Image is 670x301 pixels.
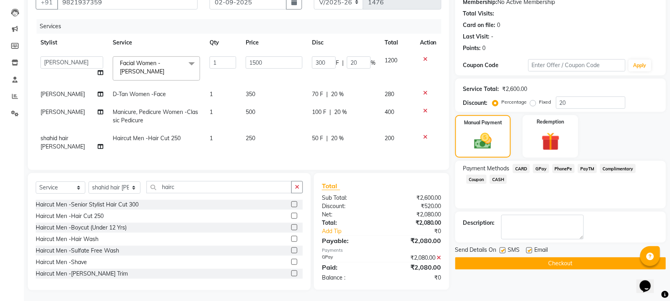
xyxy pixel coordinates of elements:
span: Facial Women -[PERSON_NAME] [120,60,164,75]
span: | [326,134,328,143]
label: Redemption [537,118,564,125]
span: Payment Methods [463,164,510,173]
img: _cash.svg [469,131,497,151]
span: 50 F [312,134,323,143]
span: | [342,59,344,67]
div: ₹0 [393,227,447,235]
th: Disc [307,34,380,52]
label: Fixed [539,98,551,106]
span: 100 F [312,108,326,116]
span: 280 [385,91,395,98]
div: Discount: [316,202,382,210]
span: 20 % [331,134,344,143]
img: _gift.svg [536,130,566,153]
div: ₹2,600.00 [381,194,447,202]
button: Checkout [455,257,666,270]
span: F [336,59,339,67]
div: Sub Total: [316,194,382,202]
th: Service [108,34,205,52]
span: CASH [490,175,507,184]
span: D-Tan Women -Face [113,91,166,98]
div: ₹0 [381,274,447,282]
div: Service Total: [463,85,499,93]
span: Coupon [466,175,487,184]
div: ₹2,080.00 [381,262,447,272]
div: Haircut Men -Hair Wash [36,235,98,243]
th: Stylist [36,34,108,52]
div: Coupon Code [463,61,528,69]
div: ₹2,080.00 [381,219,447,227]
span: GPay [533,164,549,173]
span: 1200 [385,57,398,64]
span: PhonePe [553,164,575,173]
span: Complimentary [600,164,636,173]
label: Manual Payment [464,119,502,126]
a: Add Tip [316,227,393,235]
div: 0 [483,44,486,52]
div: Total Visits: [463,10,495,18]
div: 0 [497,21,501,29]
span: [PERSON_NAME] [40,91,85,98]
th: Qty [205,34,241,52]
th: Action [415,34,441,52]
div: ₹520.00 [381,202,447,210]
span: CARD [513,164,530,173]
span: % [371,59,375,67]
span: Total [322,182,340,190]
div: Haircut Men -[PERSON_NAME] Trim [36,270,128,278]
div: ₹2,080.00 [381,254,447,262]
div: Total: [316,219,382,227]
button: Apply [629,60,651,71]
span: 70 F [312,90,323,98]
div: Paid: [316,262,382,272]
div: Services [37,19,447,34]
div: Haircut Men -Hair Cut 250 [36,212,104,220]
span: 1 [210,91,213,98]
input: Enter Offer / Coupon Code [528,59,626,71]
span: SMS [508,246,520,256]
div: Haircut Men -Senior Stylist Hair Cut 300 [36,201,139,209]
span: Send Details On [455,246,497,256]
span: Haircut Men -Hair Cut 250 [113,135,181,142]
a: x [164,68,168,75]
input: Search or Scan [146,181,292,193]
div: Discount: [463,99,488,107]
div: Payments [322,247,441,254]
th: Total [380,34,415,52]
span: PayTM [578,164,597,173]
th: Price [241,34,307,52]
div: Description: [463,219,495,227]
span: 1 [210,135,213,142]
span: 20 % [331,90,344,98]
label: Percentage [502,98,527,106]
div: Balance : [316,274,382,282]
div: Net: [316,210,382,219]
span: 400 [385,108,395,116]
span: shahid hair [PERSON_NAME] [40,135,85,150]
span: 20 % [334,108,347,116]
span: [PERSON_NAME] [40,108,85,116]
div: - [491,33,494,41]
div: Haircut Men -Sulfate Free Wash [36,247,119,255]
div: Haircut Men -Shave [36,258,87,266]
span: | [329,108,331,116]
div: Last Visit: [463,33,490,41]
span: Manicure, Pedicure Women -Classic Pedicure [113,108,198,124]
span: 500 [246,108,255,116]
span: | [326,90,328,98]
div: Payable: [316,236,382,245]
iframe: chat widget [637,269,662,293]
div: Haircut Men -Boycut (Under 12 Yrs) [36,224,127,232]
span: 350 [246,91,255,98]
span: 200 [385,135,395,142]
span: 250 [246,135,255,142]
div: GPay [316,254,382,262]
span: Email [535,246,548,256]
span: 1 [210,108,213,116]
div: ₹2,080.00 [381,236,447,245]
div: Card on file: [463,21,496,29]
div: ₹2,600.00 [502,85,528,93]
div: ₹2,080.00 [381,210,447,219]
div: Points: [463,44,481,52]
